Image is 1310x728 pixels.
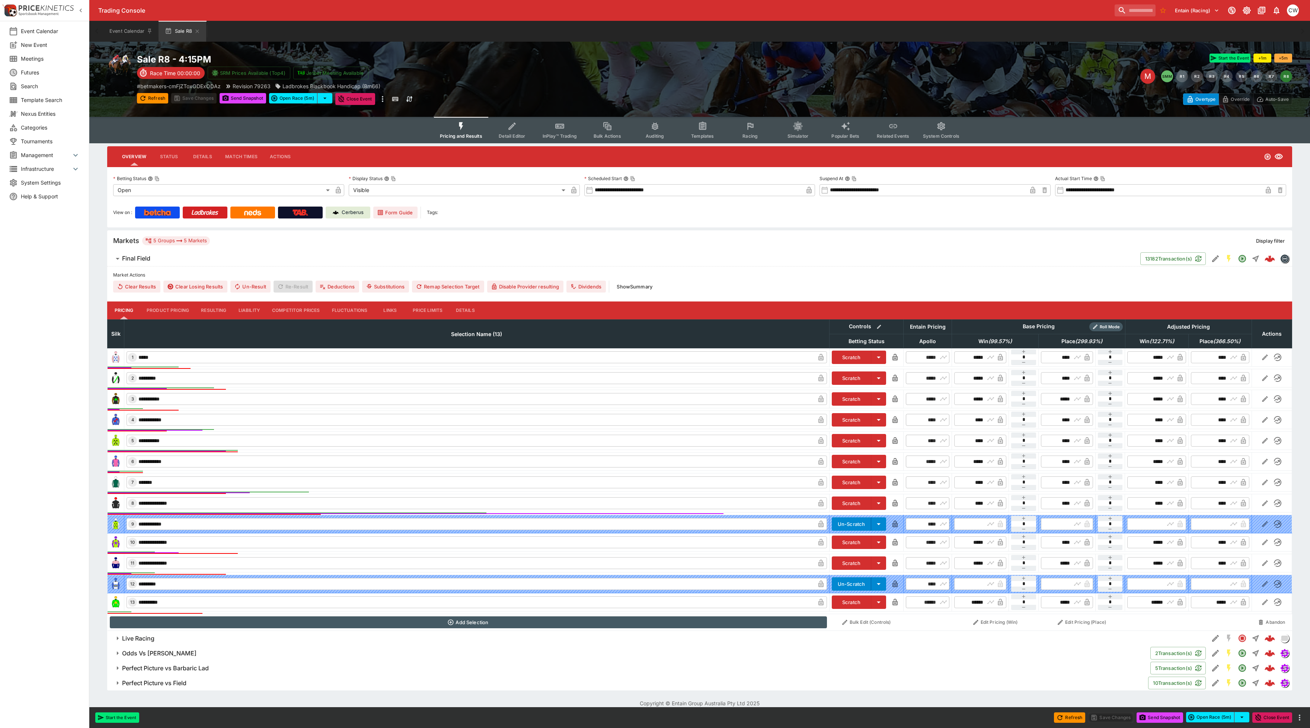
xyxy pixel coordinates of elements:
span: Detail Editor [499,133,525,139]
button: Copy To Clipboard [851,176,857,181]
p: Ladbrokes Blackbook Handicap (Bm66) [282,82,380,90]
button: Price Limits [407,301,448,319]
a: 9b858a83-69fd-4e09-a0fc-5119cad2a108 [1262,646,1277,661]
div: Trading Console [98,7,1112,15]
button: Bulk edit [874,322,884,332]
button: Fluctuations [326,301,374,319]
span: Auditing [646,133,664,139]
button: Display StatusCopy To Clipboard [384,176,389,181]
button: Substitutions [362,281,409,293]
button: Scratch [832,476,872,489]
button: Perfect Picture vs Field [107,676,1148,690]
div: simulator [1280,649,1289,658]
button: ShowSummary [612,281,657,293]
button: Scheduled StartCopy To Clipboard [623,176,629,181]
button: Notifications [1270,4,1283,17]
span: System Settings [21,179,80,186]
button: Edit Detail [1209,632,1222,645]
img: simulator [1281,649,1289,657]
span: New Event [21,41,80,49]
button: Edit Pricing (Win) [954,616,1036,628]
button: Close Event [1252,712,1292,723]
button: Display filter [1252,235,1289,247]
span: 10 [129,540,136,545]
button: Edit Detail [1209,646,1222,660]
button: Scratch [832,434,872,447]
p: Overtype [1195,95,1215,103]
p: Race Time 00:00:00 [150,69,200,77]
span: Un-Result [230,281,270,293]
span: Simulator [787,133,808,139]
button: R4 [1221,70,1233,82]
button: Edit Detail [1209,252,1222,265]
button: more [378,93,387,105]
button: Product Pricing [141,301,195,319]
div: 05440df2-8e04-41e1-8125-487d6e647cd2 [1265,678,1275,688]
img: Betcha [144,210,171,215]
button: Sale R8 [159,21,206,42]
button: Scratch [832,371,872,385]
h6: Perfect Picture vs Barbaric Lad [122,664,209,672]
p: Copyright © Entain Group Australia Pty Ltd 2025 [89,699,1310,707]
button: Scratch [832,536,872,549]
p: Override [1231,95,1250,103]
button: Refresh [1054,712,1085,723]
span: Tournaments [21,137,80,145]
img: Neds [244,210,261,215]
button: Edit Pricing (Place) [1041,616,1123,628]
th: Entain Pricing [904,319,952,334]
button: Dividends [566,281,606,293]
h6: Odds Vs [PERSON_NAME] [122,649,196,657]
span: 1 [130,355,135,360]
img: PriceKinetics [19,5,74,11]
button: 10Transaction(s) [1148,677,1206,689]
button: Disable Provider resulting [487,281,563,293]
th: Silk [108,319,124,348]
a: 6be8470b-3c09-4c3c-9094-8465a3787057 [1262,631,1277,646]
img: logo-cerberus--red.svg [1265,648,1275,658]
button: Scratch [832,351,872,364]
button: Event Calendar [105,21,157,42]
span: Place(366.50%) [1191,337,1249,346]
span: 7 [130,480,135,485]
button: R1 [1176,70,1188,82]
span: Related Events [877,133,909,139]
img: runner 7 [110,476,122,488]
button: Toggle light/dark mode [1240,4,1253,17]
button: Auto-Save [1253,93,1292,105]
span: Search [21,82,80,90]
button: SGM Enabled [1222,252,1236,265]
span: 9 [130,521,135,527]
button: R5 [1236,70,1247,82]
p: Scheduled Start [584,175,622,182]
button: SGM Enabled [1222,676,1236,690]
span: Re-Result [274,281,313,293]
button: Remap Selection Target [412,281,484,293]
button: Copy To Clipboard [630,176,635,181]
button: Bulk Edit (Controls) [831,616,901,628]
button: Start the Event [1210,54,1250,63]
div: Ladbrokes Blackbook Handicap (Bm66) [275,82,380,90]
button: Edit Detail [1209,676,1222,690]
span: Bulk Actions [594,133,621,139]
h6: Final Field [122,255,150,262]
button: Copy To Clipboard [154,176,160,181]
button: Overtype [1183,93,1219,105]
img: logo-cerberus--red.svg [1265,663,1275,673]
img: runner 13 [110,596,122,608]
button: Actions [263,148,297,166]
div: a498dfdd-b3dd-4d97-ad7f-75bd8f36863b [1265,253,1275,264]
button: Scratch [832,496,872,510]
span: Selection Name (13) [443,330,510,339]
span: 5 [130,438,135,443]
button: Send Snapshot [220,93,266,103]
span: Help & Support [21,192,80,200]
img: logo-cerberus--red.svg [1265,633,1275,644]
button: Perfect Picture vs Barbaric Lad [107,661,1150,676]
th: Adjusted Pricing [1125,319,1252,334]
span: Event Calendar [21,27,80,35]
button: Links [373,301,407,319]
svg: Open [1264,153,1271,160]
button: select merge strategy [317,93,332,103]
button: Status [152,148,186,166]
